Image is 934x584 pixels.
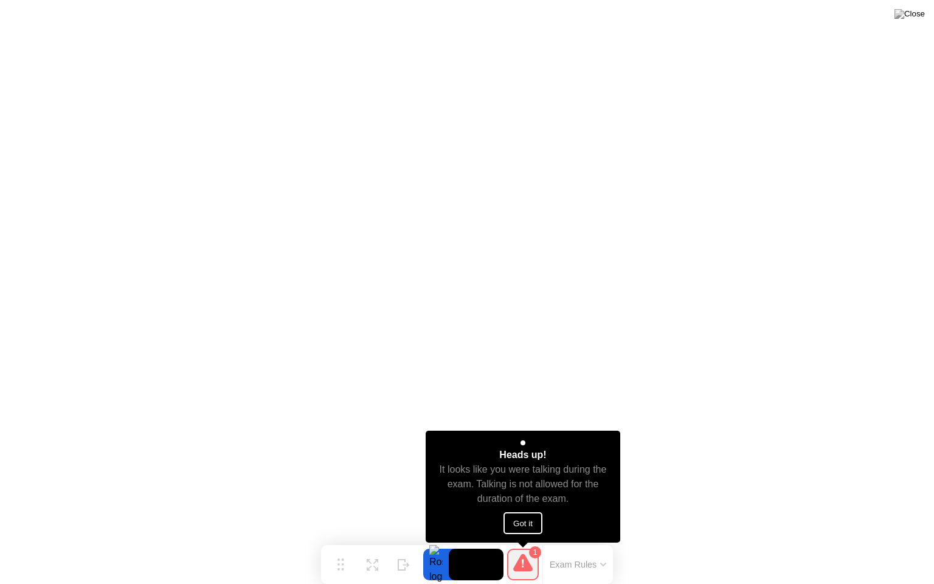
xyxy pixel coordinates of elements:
img: Close [894,9,925,19]
button: Exam Rules [546,559,611,570]
div: It looks like you were talking during the exam. Talking is not allowed for the duration of the exam. [437,462,610,506]
button: Got it [503,512,542,534]
div: 1 [529,546,541,558]
div: Heads up! [499,448,546,462]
